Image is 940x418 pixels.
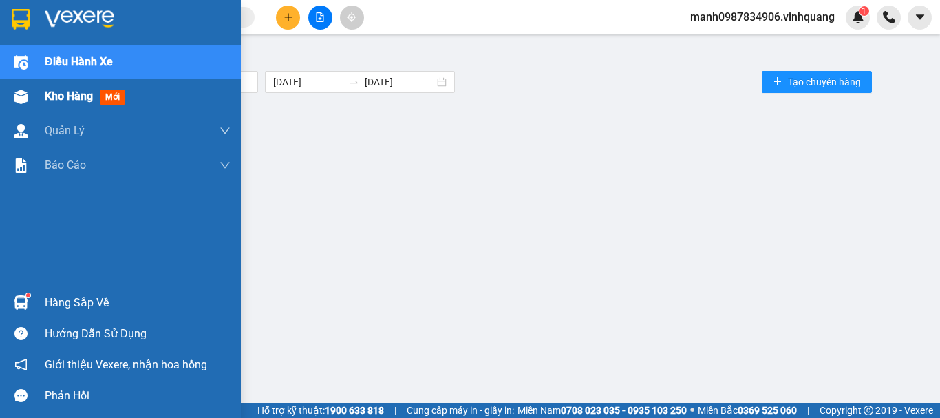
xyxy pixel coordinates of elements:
[340,6,364,30] button: aim
[365,74,434,90] input: Ngày kết thúc
[45,53,113,70] span: Điều hành xe
[561,405,687,416] strong: 0708 023 035 - 0935 103 250
[698,403,797,418] span: Miền Bắc
[859,6,869,16] sup: 1
[852,11,864,23] img: icon-new-feature
[12,9,30,30] img: logo-vxr
[14,389,28,402] span: message
[788,74,861,90] span: Tạo chuyến hàng
[100,90,125,105] span: mới
[762,71,872,93] button: plusTạo chuyến hàng
[308,6,332,30] button: file-add
[273,74,343,90] input: Ngày bắt đầu
[52,45,930,61] div: Điều hành xe
[45,386,231,406] div: Phản hồi
[690,408,694,413] span: ⚪️
[315,12,325,22] span: file-add
[220,160,231,171] span: down
[14,295,28,310] img: warehouse-icon
[26,293,30,297] sup: 1
[45,90,93,103] span: Kho hàng
[773,76,782,87] span: plus
[348,76,359,87] span: to
[394,403,396,418] span: |
[14,158,28,173] img: solution-icon
[883,11,895,23] img: phone-icon
[45,324,231,344] div: Hướng dẫn sử dụng
[14,90,28,104] img: warehouse-icon
[807,403,809,418] span: |
[908,6,932,30] button: caret-down
[407,403,514,418] span: Cung cấp máy in - giấy in:
[679,8,846,25] span: manh0987834906.vinhquang
[348,76,359,87] span: swap-right
[14,55,28,70] img: warehouse-icon
[325,405,384,416] strong: 1900 633 818
[738,405,797,416] strong: 0369 525 060
[14,327,28,340] span: question-circle
[14,124,28,138] img: warehouse-icon
[45,156,86,174] span: Báo cáo
[45,293,231,313] div: Hàng sắp về
[517,403,687,418] span: Miền Nam
[914,11,926,23] span: caret-down
[14,358,28,371] span: notification
[257,403,384,418] span: Hỗ trợ kỹ thuật:
[220,125,231,136] span: down
[284,12,293,22] span: plus
[45,356,207,373] span: Giới thiệu Vexere, nhận hoa hồng
[276,6,300,30] button: plus
[864,406,873,415] span: copyright
[347,12,356,22] span: aim
[45,122,85,139] span: Quản Lý
[862,6,866,16] span: 1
